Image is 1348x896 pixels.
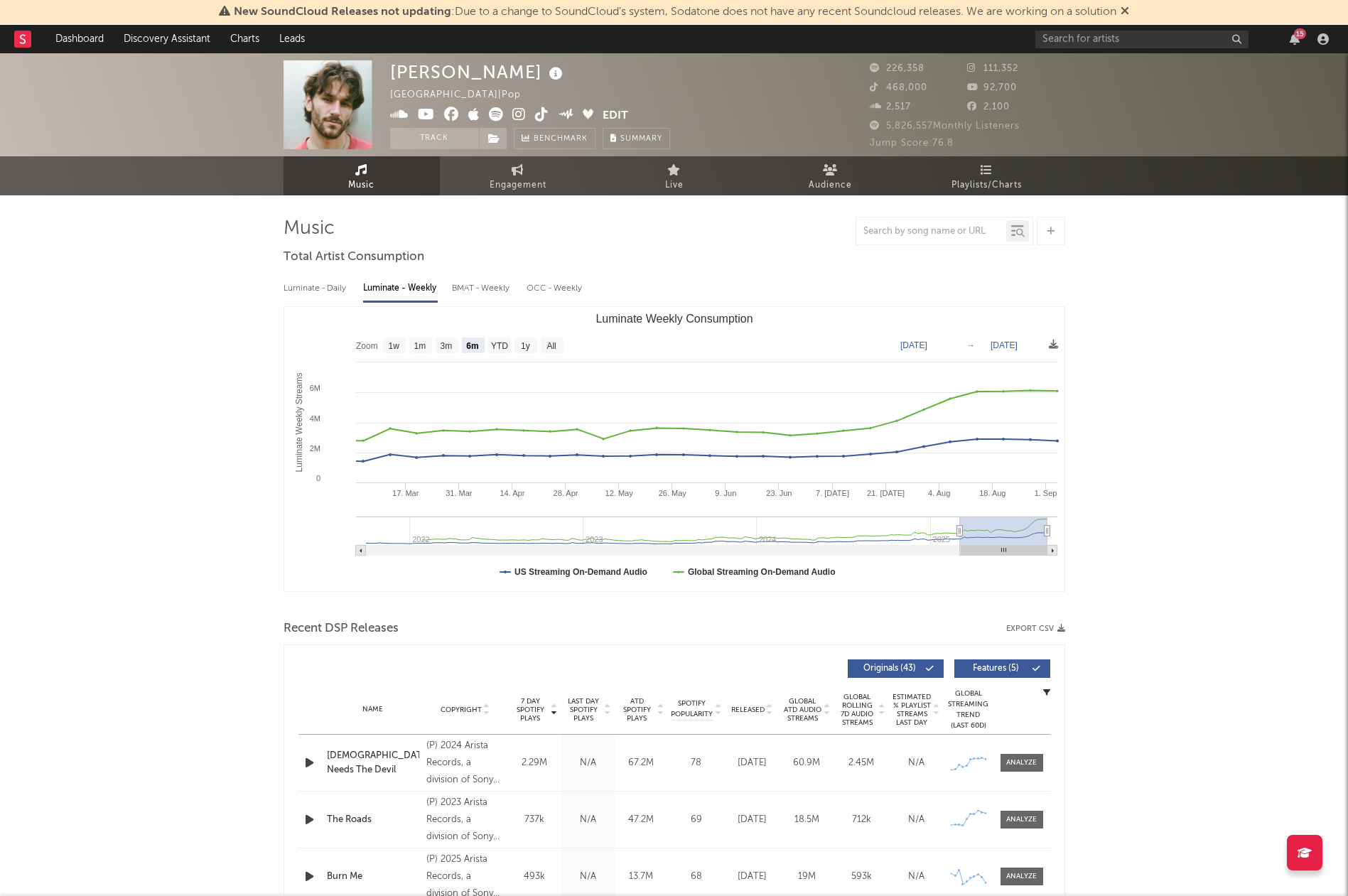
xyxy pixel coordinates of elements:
div: 18.5M [783,813,831,827]
text: 4. Aug [928,489,950,497]
text: 14. Apr [500,489,524,497]
text: 6M [309,384,320,392]
div: 15 [1294,28,1306,39]
text: 7. [DATE] [816,489,849,497]
span: 226,358 [870,64,924,73]
a: Playlists/Charts [909,156,1065,195]
div: OCC - Weekly [527,276,583,301]
text: 4M [309,414,320,423]
span: 2,517 [870,102,911,112]
div: Name [327,704,420,715]
text: 0 [316,474,320,482]
text: 28. Apr [553,489,578,497]
text: [DATE] [991,340,1018,350]
span: Recent DSP Releases [284,620,399,637]
a: Discovery Assistant [114,25,220,53]
div: 60.9M [783,756,831,770]
span: Live [665,177,684,194]
span: Music [348,177,374,194]
div: BMAT - Weekly [452,276,512,301]
div: 78 [672,756,721,770]
span: Last Day Spotify Plays [565,697,603,723]
text: Luminate Weekly Consumption [595,313,753,325]
a: Live [596,156,753,195]
a: Audience [753,156,909,195]
span: 7 Day Spotify Plays [512,697,549,723]
text: 17. Mar [392,489,419,497]
text: 6m [466,341,478,351]
text: Luminate Weekly Streams [293,373,303,473]
span: Engagement [490,177,546,194]
span: 5,826,557 Monthly Listeners [870,122,1020,131]
span: Audience [809,177,852,194]
span: Dismiss [1121,6,1129,18]
text: YTD [490,341,507,351]
a: [DEMOGRAPHIC_DATA] Needs The Devil [327,749,420,777]
svg: Luminate Weekly Consumption [284,307,1064,591]
span: 111,352 [967,64,1018,73]
text: Zoom [356,341,378,351]
div: [DATE] [728,813,776,827]
text: 26. May [658,489,686,497]
text: → [966,340,975,350]
div: 712k [838,813,885,827]
div: 737k [512,813,558,827]
span: Released [731,706,765,714]
div: [PERSON_NAME] [390,60,566,84]
text: 1w [388,341,399,351]
a: Benchmark [514,128,595,149]
text: 1y [521,341,530,351]
text: 21. [DATE] [867,489,905,497]
span: Playlists/Charts [951,177,1022,194]
button: Summary [603,128,670,149]
span: Copyright [441,706,482,714]
div: 19M [783,870,831,884]
div: N/A [565,756,611,770]
span: 468,000 [870,83,927,92]
div: N/A [565,813,611,827]
text: 31. Mar [446,489,473,497]
div: [GEOGRAPHIC_DATA] | Pop [390,87,537,104]
div: [DATE] [728,756,776,770]
div: 68 [672,870,721,884]
text: 12. May [605,489,633,497]
span: New SoundCloud Releases not updating [234,6,451,18]
a: The Roads [327,813,420,827]
div: 2.45M [838,756,885,770]
div: 67.2M [618,756,664,770]
button: Edit [603,107,628,125]
a: Burn Me [327,870,420,884]
span: ATD Spotify Plays [618,697,656,723]
span: Spotify Popularity [671,698,713,720]
div: N/A [893,870,940,884]
span: : Due to a change to SoundCloud's system, Sodatone does not have any recent Soundcloud releases. ... [234,6,1116,18]
text: US Streaming On-Demand Audio [514,567,647,577]
a: Charts [220,25,269,53]
div: Luminate - Weekly [363,276,438,301]
text: [DATE] [900,340,927,350]
span: Summary [620,135,662,143]
span: 2,100 [967,102,1010,112]
span: Total Artist Consumption [284,249,424,266]
div: N/A [893,813,940,827]
text: 23. Jun [766,489,792,497]
div: Luminate - Daily [284,276,349,301]
span: Jump Score: 76.8 [870,139,954,148]
div: (P) 2023 Arista Records, a division of Sony Music Entertainment, under exclusive license from [PE... [426,794,504,846]
span: Originals ( 43 ) [857,664,922,673]
text: 9. Jun [715,489,736,497]
text: 18. Aug [979,489,1005,497]
text: 1m [414,341,426,351]
div: (P) 2024 Arista Records, a division of Sony Music Entertainment, under exclusive license from [PE... [426,738,504,789]
a: Dashboard [45,25,114,53]
text: Global Streaming On-Demand Audio [687,567,835,577]
span: Global ATD Audio Streams [783,697,822,723]
div: N/A [565,870,611,884]
button: Track [390,128,479,149]
div: [DATE] [728,870,776,884]
div: 47.2M [618,813,664,827]
div: 593k [838,870,885,884]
